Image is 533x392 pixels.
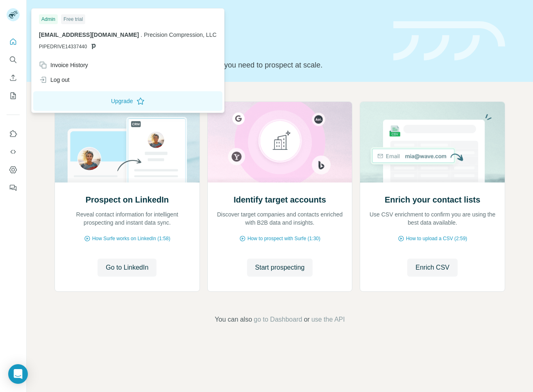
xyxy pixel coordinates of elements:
[39,32,139,38] span: [EMAIL_ADDRESS][DOMAIN_NAME]
[7,52,20,67] button: Search
[234,194,326,205] h2: Identify target accounts
[247,259,313,277] button: Start prospecting
[7,34,20,49] button: Quick start
[415,263,449,273] span: Enrich CSV
[98,259,156,277] button: Go to LinkedIn
[7,88,20,103] button: My lists
[368,210,497,227] p: Use CSV enrichment to confirm you are using the best data available.
[7,144,20,159] button: Use Surfe API
[216,210,344,227] p: Discover target companies and contacts enriched with B2B data and insights.
[39,14,58,24] div: Admin
[385,194,480,205] h2: Enrich your contact lists
[247,235,320,242] span: How to prospect with Surfe (1:30)
[407,259,458,277] button: Enrich CSV
[311,315,345,324] button: use the API
[39,61,88,69] div: Invoice History
[33,91,222,111] button: Upgrade
[207,102,353,182] img: Identify target accounts
[61,14,85,24] div: Free trial
[7,70,20,85] button: Enrich CSV
[144,32,216,38] span: Precision Compression, LLC
[54,102,200,182] img: Prospect on LinkedIn
[106,263,148,273] span: Go to LinkedIn
[393,21,505,61] img: banner
[63,210,191,227] p: Reveal contact information for intelligent prospecting and instant data sync.
[92,235,170,242] span: How Surfe works on LinkedIn (1:58)
[39,43,87,50] span: PIPEDRIVE14337440
[141,32,142,38] span: .
[39,76,70,84] div: Log out
[7,162,20,177] button: Dashboard
[7,126,20,141] button: Use Surfe on LinkedIn
[360,102,505,182] img: Enrich your contact lists
[7,180,20,195] button: Feedback
[254,315,302,324] button: go to Dashboard
[406,235,467,242] span: How to upload a CSV (2:59)
[255,263,305,273] span: Start prospecting
[86,194,169,205] h2: Prospect on LinkedIn
[215,315,252,324] span: You can also
[304,315,310,324] span: or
